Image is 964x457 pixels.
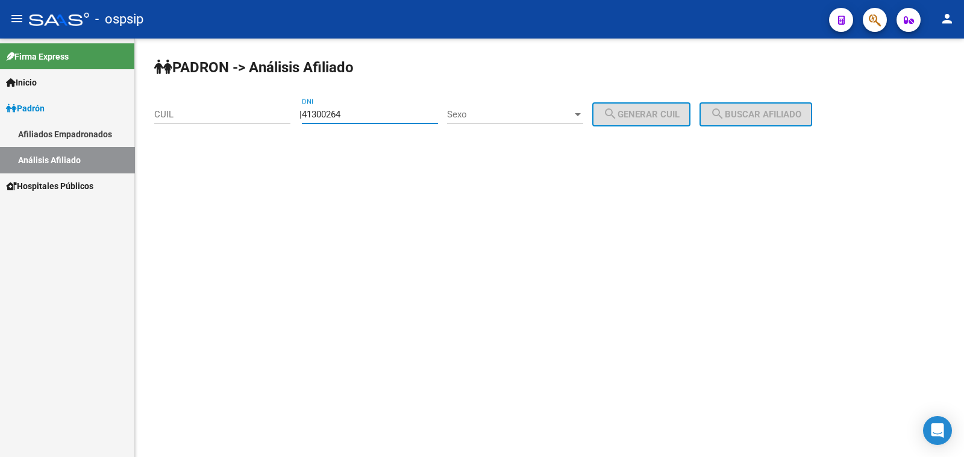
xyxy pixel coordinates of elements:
span: Padrón [6,102,45,115]
span: Sexo [447,109,572,120]
button: Generar CUIL [592,102,690,126]
strong: PADRON -> Análisis Afiliado [154,59,354,76]
button: Buscar afiliado [700,102,812,126]
span: Inicio [6,76,37,89]
div: | [299,109,700,120]
div: Open Intercom Messenger [923,416,952,445]
span: Buscar afiliado [710,109,801,120]
mat-icon: search [710,107,725,121]
span: Hospitales Públicos [6,179,93,193]
mat-icon: search [603,107,618,121]
mat-icon: person [940,11,954,26]
mat-icon: menu [10,11,24,26]
span: Firma Express [6,50,69,63]
span: Generar CUIL [603,109,680,120]
span: - ospsip [95,6,143,33]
